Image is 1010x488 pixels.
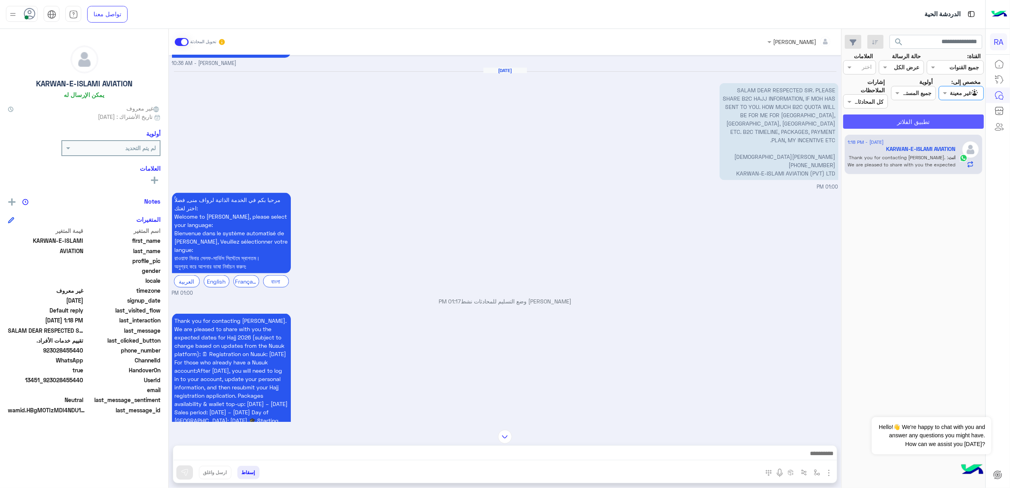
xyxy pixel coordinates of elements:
[85,276,161,285] span: locale
[8,227,84,235] span: قيمة المتغير
[8,296,84,305] span: 2025-07-19T15:23:44.255Z
[886,146,956,152] h5: KARWAN-E-ISLAMI AVIATION
[65,6,81,23] a: tab
[85,247,161,255] span: last_name
[172,60,237,67] span: [PERSON_NAME] - 10:36 AM
[36,79,132,88] h5: KARWAN-E-ISLAMI AVIATION
[483,68,527,73] h6: [DATE]
[172,297,838,305] p: [PERSON_NAME] وضع التسليم للمحادثات نشط
[85,346,161,355] span: phone_number
[69,10,78,19] img: tab
[181,469,189,477] img: send message
[64,91,105,98] h6: يمكن الإرسال له
[85,376,161,384] span: UserId
[144,198,160,205] h6: Notes
[22,199,29,205] img: notes
[817,184,838,190] span: 01:00 PM
[951,78,981,86] label: مخصص إلى:
[8,286,84,295] span: غير معروف
[89,406,160,414] span: last_message_id
[958,456,986,484] img: hulul-logo.png
[848,139,884,146] span: [DATE] - 1:18 PM
[766,470,772,476] img: make a call
[85,356,161,364] span: ChannelId
[204,275,229,288] div: English
[798,466,811,479] button: Trigger scenario
[8,356,84,364] span: 2
[233,275,259,288] div: Français
[8,276,84,285] span: null
[439,298,461,305] span: 01:17 PM
[498,430,512,444] img: scroll
[720,83,838,180] p: 16/9/2025, 1:00 PM
[990,33,1007,50] div: RA
[962,141,979,158] img: defaultAdmin.png
[85,386,161,394] span: email
[174,275,200,288] div: العربية
[85,336,161,345] span: last_clicked_button
[8,406,87,414] span: wamid.HBgMOTIzMDI4NDU1NDQwFQIAEhggQTU2MTlGQTk4NjY3NzVBNDE0NTE1QjlEMzc4RDJGQjgA
[237,466,260,479] button: إسقاط
[843,114,984,129] button: تطبيق الفلاتر
[811,466,824,479] button: select flow
[785,466,798,479] button: create order
[85,236,161,245] span: first_name
[47,10,56,19] img: tab
[8,267,84,275] span: null
[843,78,885,95] label: إشارات الملاحظات
[85,326,161,335] span: last_message
[775,468,785,478] img: send voice note
[8,346,84,355] span: 923028455440
[814,469,820,476] img: select flow
[8,366,84,374] span: true
[862,63,873,73] div: اختر
[85,286,161,295] span: timezone
[85,257,161,265] span: profile_pic
[85,296,161,305] span: signup_date
[854,52,873,60] label: العلامات
[199,466,231,479] button: ارسل واغلق
[8,316,84,324] span: 2025-09-16T10:18:17.805Z
[71,46,98,73] img: defaultAdmin.png
[263,275,289,288] div: বাংলা
[788,469,794,476] img: create order
[8,396,84,404] span: 0
[172,193,291,273] p: 16/9/2025, 1:00 PM
[8,247,84,255] span: AVIATION
[960,154,968,162] img: WhatsApp
[8,10,18,19] img: profile
[8,236,84,245] span: KARWAN-E-ISLAMI
[8,386,84,394] span: null
[892,52,921,60] label: حالة الرسالة
[98,112,153,121] span: تاريخ الأشتراك : [DATE]
[126,104,160,112] span: غير معروف
[8,306,84,315] span: Default reply
[190,39,216,45] small: تحويل المحادثة
[85,227,161,235] span: اسم المتغير
[872,417,991,454] span: Hello!👋 We're happy to chat with you and answer any questions you might have. How can we assist y...
[924,9,960,20] p: الدردشة الحية
[966,9,976,19] img: tab
[8,336,84,345] span: تقييم خدمات الأفراد.
[87,6,128,23] a: تواصل معنا
[848,154,956,296] span: Thank you for contacting Rawaf Mina. We are pleased to share with you the expected dates for Hajj...
[172,290,193,297] span: 01:00 PM
[8,198,15,206] img: add
[146,130,160,137] h6: أولوية
[894,37,904,47] span: search
[991,6,1007,23] img: Logo
[8,165,160,172] h6: العلامات
[824,468,834,478] img: send attachment
[136,216,160,223] h6: المتغيرات
[85,267,161,275] span: gender
[85,366,161,374] span: HandoverOn
[85,306,161,315] span: last_visited_flow
[801,469,807,476] img: Trigger scenario
[967,52,981,60] label: القناة:
[8,376,84,384] span: 13451_923028455440
[919,78,933,86] label: أولوية
[949,154,956,160] span: انت
[890,35,909,52] button: search
[85,396,161,404] span: last_message_sentiment
[85,316,161,324] span: last_interaction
